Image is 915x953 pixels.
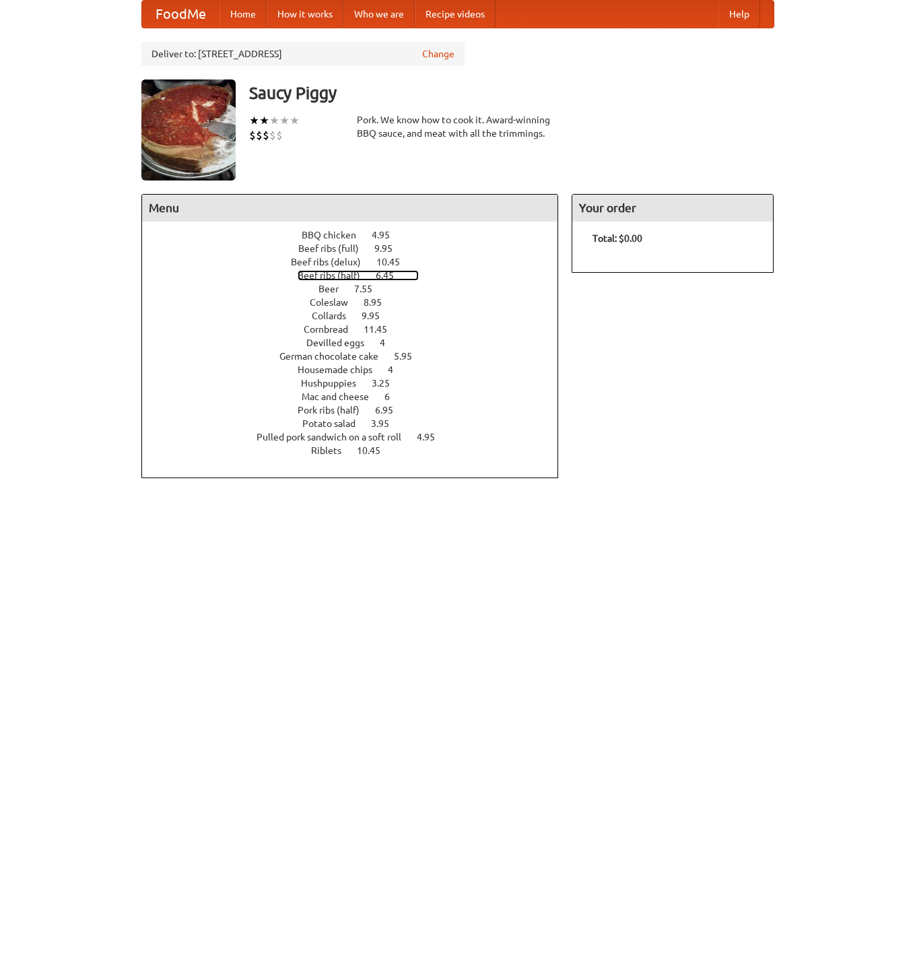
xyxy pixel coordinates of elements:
div: Pork. We know how to cook it. Award-winning BBQ sauce, and meat with all the trimmings. [357,113,559,140]
a: How it works [267,1,343,28]
li: ★ [269,113,279,128]
span: 4.95 [417,432,448,442]
a: Change [422,47,454,61]
a: Pulled pork sandwich on a soft roll 4.95 [257,432,460,442]
div: Deliver to: [STREET_ADDRESS] [141,42,465,66]
h4: Your order [572,195,773,222]
span: 10.45 [357,445,394,456]
li: $ [263,128,269,143]
span: Coleslaw [310,297,362,308]
a: Mac and cheese 6 [302,391,415,402]
li: $ [269,128,276,143]
span: Collards [312,310,360,321]
li: ★ [290,113,300,128]
a: Cornbread 11.45 [304,324,412,335]
img: angular.jpg [141,79,236,180]
span: 3.95 [371,418,403,429]
b: Total: $0.00 [592,233,642,244]
span: 11.45 [364,324,401,335]
span: 5.95 [394,351,426,362]
a: Coleslaw 8.95 [310,297,407,308]
a: Pork ribs (half) 6.95 [298,405,418,416]
li: $ [256,128,263,143]
span: Beef ribs (half) [298,270,374,281]
span: 9.95 [362,310,393,321]
a: Home [219,1,267,28]
span: Hushpuppies [301,378,370,389]
span: Potato salad [302,418,369,429]
a: FoodMe [142,1,219,28]
span: Pulled pork sandwich on a soft roll [257,432,415,442]
span: 4 [380,337,399,348]
li: ★ [259,113,269,128]
span: Housemade chips [298,364,386,375]
span: 6.95 [375,405,407,416]
span: 10.45 [376,257,413,267]
a: Who we are [343,1,415,28]
a: Beer 7.55 [318,284,397,294]
span: Pork ribs (half) [298,405,373,416]
span: Beef ribs (full) [298,243,372,254]
span: Beer [318,284,352,294]
a: Beef ribs (full) 9.95 [298,243,417,254]
span: Beef ribs (delux) [291,257,374,267]
span: 3.25 [372,378,403,389]
a: Riblets 10.45 [311,445,405,456]
span: BBQ chicken [302,230,370,240]
span: 7.55 [354,284,386,294]
a: Devilled eggs 4 [306,337,410,348]
li: ★ [249,113,259,128]
span: 9.95 [374,243,406,254]
li: $ [249,128,256,143]
a: Potato salad 3.95 [302,418,414,429]
a: Beef ribs (delux) 10.45 [291,257,425,267]
a: German chocolate cake 5.95 [279,351,437,362]
span: 8.95 [364,297,395,308]
span: German chocolate cake [279,351,392,362]
span: 6 [384,391,403,402]
h3: Saucy Piggy [249,79,774,106]
span: Mac and cheese [302,391,382,402]
a: Housemade chips 4 [298,364,418,375]
a: BBQ chicken 4.95 [302,230,415,240]
span: 4 [388,364,407,375]
span: 6.45 [376,270,407,281]
li: ★ [279,113,290,128]
li: $ [276,128,283,143]
a: Beef ribs (half) 6.45 [298,270,419,281]
a: Collards 9.95 [312,310,405,321]
a: Recipe videos [415,1,496,28]
h4: Menu [142,195,558,222]
span: 4.95 [372,230,403,240]
span: Riblets [311,445,355,456]
span: Devilled eggs [306,337,378,348]
span: Cornbread [304,324,362,335]
a: Help [718,1,760,28]
a: Hushpuppies 3.25 [301,378,415,389]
